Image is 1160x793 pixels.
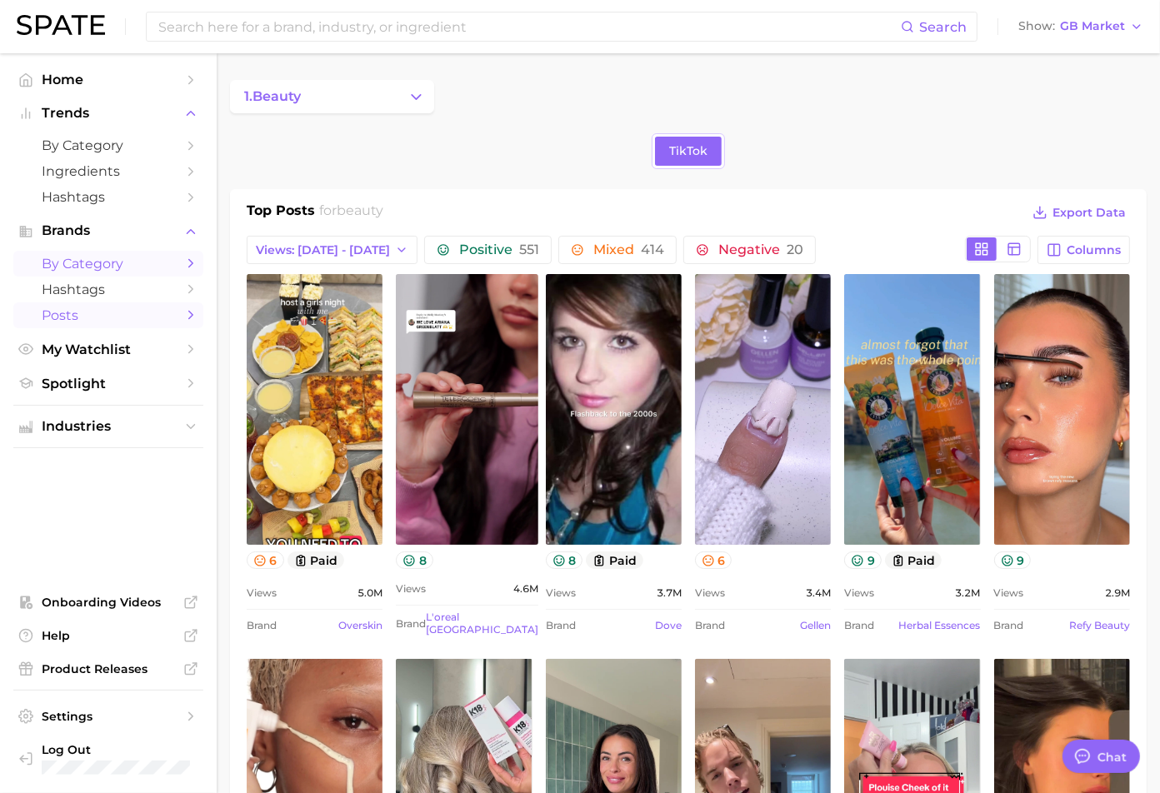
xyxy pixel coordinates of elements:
span: Settings [42,709,175,724]
span: beauty [337,202,384,218]
span: Search [919,19,967,35]
span: Positive [459,243,539,257]
span: Log Out [42,742,190,757]
span: 4.6m [513,579,538,599]
span: by Category [42,256,175,272]
a: overskin [338,619,382,631]
span: 1. beauty [244,89,301,104]
span: Views [546,583,576,603]
span: Views [994,583,1024,603]
span: Views [396,579,426,599]
a: Posts [13,302,203,328]
a: Spotlight [13,371,203,396]
a: by Category [13,132,203,158]
button: Columns [1037,236,1130,264]
span: Help [42,628,175,643]
input: Search here for a brand, industry, or ingredient [157,12,901,41]
span: 551 [519,242,539,257]
a: herbal essences [899,619,981,631]
button: 6 [695,551,732,569]
span: Mixed [593,243,664,257]
a: by Category [13,251,203,277]
button: Trends [13,101,203,126]
span: 20 [787,242,803,257]
a: Hashtags [13,277,203,302]
button: 9 [844,551,882,569]
button: 8 [546,551,583,569]
span: 5.0m [357,583,382,603]
span: Brand [695,616,725,636]
a: Ingredients [13,158,203,184]
a: Onboarding Videos [13,590,203,615]
span: Views [695,583,725,603]
span: Product Releases [42,661,175,676]
span: Brand [396,614,426,634]
h2: for [320,201,384,226]
a: refy beauty [1069,619,1130,631]
button: 6 [247,551,284,569]
button: Views: [DATE] - [DATE] [247,236,417,264]
span: GB Market [1060,22,1125,31]
span: Posts [42,307,175,323]
button: 9 [994,551,1032,569]
a: Home [13,67,203,92]
span: Views: [DATE] - [DATE] [256,243,390,257]
span: Brands [42,223,175,238]
a: My Watchlist [13,337,203,362]
img: SPATE [17,15,105,35]
span: Brand [994,616,1024,636]
span: 3.4m [806,583,831,603]
span: Ingredients [42,163,175,179]
a: Product Releases [13,656,203,681]
span: My Watchlist [42,342,175,357]
a: dove [655,619,682,631]
a: gellen [800,619,831,631]
span: Show [1018,22,1055,31]
span: Views [247,583,277,603]
button: Brands [13,218,203,243]
button: paid [885,551,942,569]
span: 3.7m [657,583,682,603]
h1: Top Posts [247,201,315,226]
span: TikTok [669,144,707,158]
span: Brand [844,616,874,636]
span: Hashtags [42,189,175,205]
span: 3.2m [956,583,981,603]
button: paid [586,551,643,569]
a: Log out. Currently logged in with e-mail olivier@spate.nyc. [13,737,203,780]
a: Help [13,623,203,648]
span: Industries [42,419,175,434]
button: ShowGB Market [1014,16,1147,37]
span: Negative [718,243,803,257]
a: Hashtags [13,184,203,210]
span: Trends [42,106,175,121]
a: Settings [13,704,203,729]
span: 414 [641,242,664,257]
span: Home [42,72,175,87]
button: Export Data [1028,201,1130,224]
span: Onboarding Videos [42,595,175,610]
span: Export Data [1052,206,1126,220]
a: l'oreal [GEOGRAPHIC_DATA] [426,611,538,635]
button: paid [287,551,345,569]
span: Brand [247,616,277,636]
button: Change Category [230,80,434,113]
span: Spotlight [42,376,175,392]
span: 2.9m [1105,583,1130,603]
span: Columns [1067,243,1121,257]
span: Hashtags [42,282,175,297]
span: Brand [546,616,576,636]
a: TikTok [655,137,722,166]
button: Industries [13,414,203,439]
span: Views [844,583,874,603]
button: 8 [396,551,433,569]
span: by Category [42,137,175,153]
